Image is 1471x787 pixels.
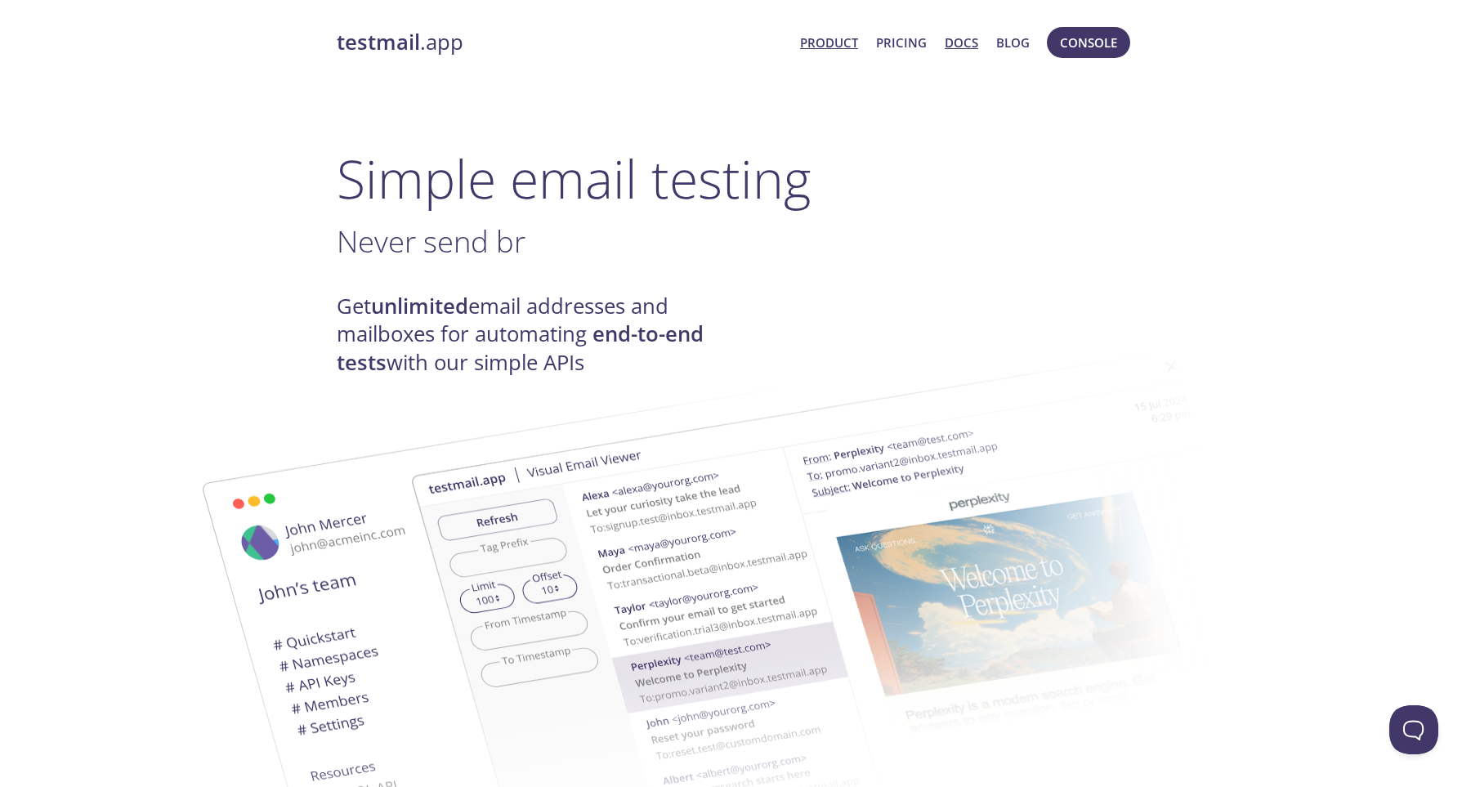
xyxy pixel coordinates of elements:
[371,292,468,320] strong: unlimited
[337,147,1134,210] h1: Simple email testing
[337,28,420,56] strong: testmail
[1389,705,1438,754] iframe: Help Scout Beacon - Open
[337,293,735,377] h4: Get email addresses and mailboxes for automating with our simple APIs
[337,29,787,56] a: testmail.app
[337,221,525,262] span: Never send br
[337,320,704,376] strong: end-to-end tests
[996,32,1030,53] a: Blog
[1047,27,1130,58] button: Console
[800,32,858,53] a: Product
[945,32,978,53] a: Docs
[1060,32,1117,53] span: Console
[876,32,927,53] a: Pricing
